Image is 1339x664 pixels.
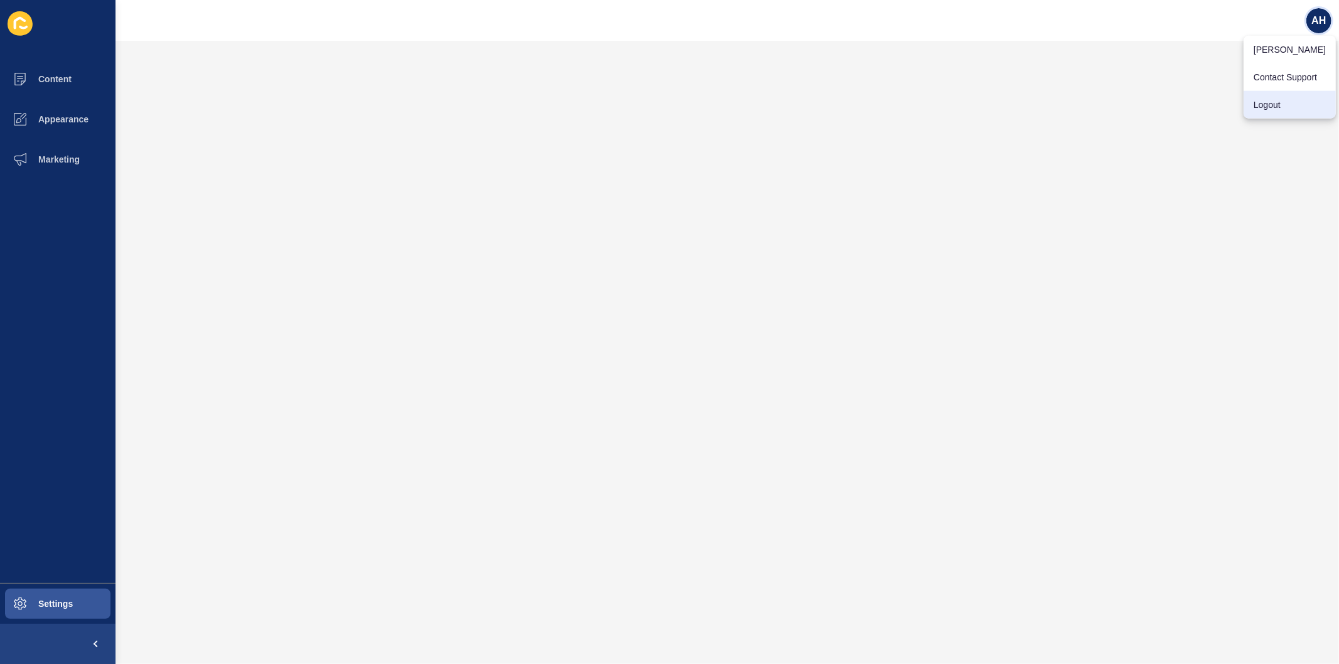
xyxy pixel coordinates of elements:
[1244,36,1336,63] a: [PERSON_NAME]
[1244,63,1336,91] a: Contact Support
[1311,14,1326,27] span: AH
[1244,91,1336,119] a: Logout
